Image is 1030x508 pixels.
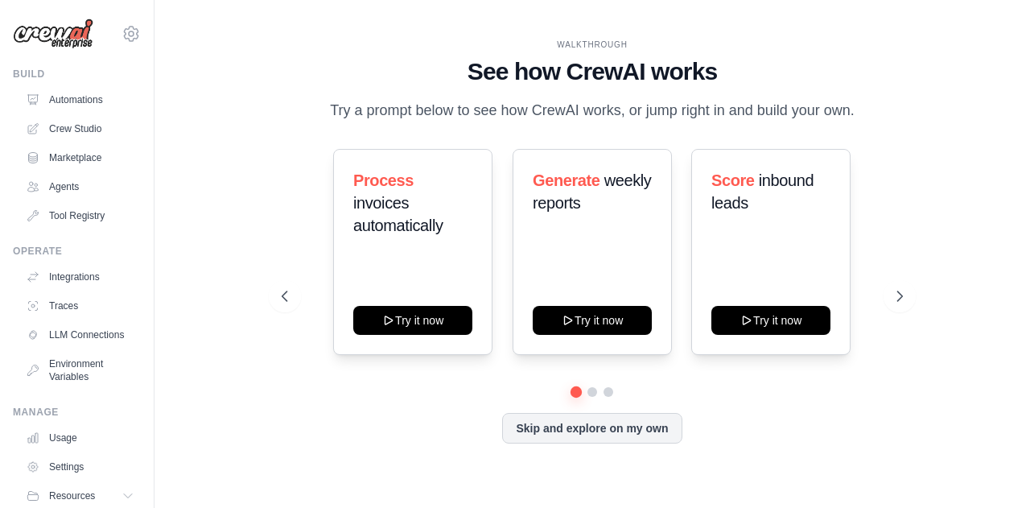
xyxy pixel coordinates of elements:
a: Usage [19,425,141,451]
a: Traces [19,293,141,319]
span: Resources [49,489,95,502]
p: Try a prompt below to see how CrewAI works, or jump right in and build your own. [322,99,863,122]
span: Score [711,171,755,189]
div: Operate [13,245,141,258]
a: Automations [19,87,141,113]
img: Logo [13,19,93,49]
a: Crew Studio [19,116,141,142]
button: Try it now [711,306,830,335]
span: Process [353,171,414,189]
a: Integrations [19,264,141,290]
div: WALKTHROUGH [282,39,902,51]
a: LLM Connections [19,322,141,348]
a: Marketplace [19,145,141,171]
span: weekly reports [533,171,651,212]
span: inbound leads [711,171,814,212]
a: Environment Variables [19,351,141,390]
button: Try it now [533,306,652,335]
button: Try it now [353,306,472,335]
h1: See how CrewAI works [282,57,902,86]
span: invoices automatically [353,194,443,234]
button: Skip and explore on my own [502,413,682,444]
span: Generate [533,171,600,189]
a: Tool Registry [19,203,141,229]
a: Settings [19,454,141,480]
a: Agents [19,174,141,200]
div: Manage [13,406,141,419]
div: Build [13,68,141,81]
